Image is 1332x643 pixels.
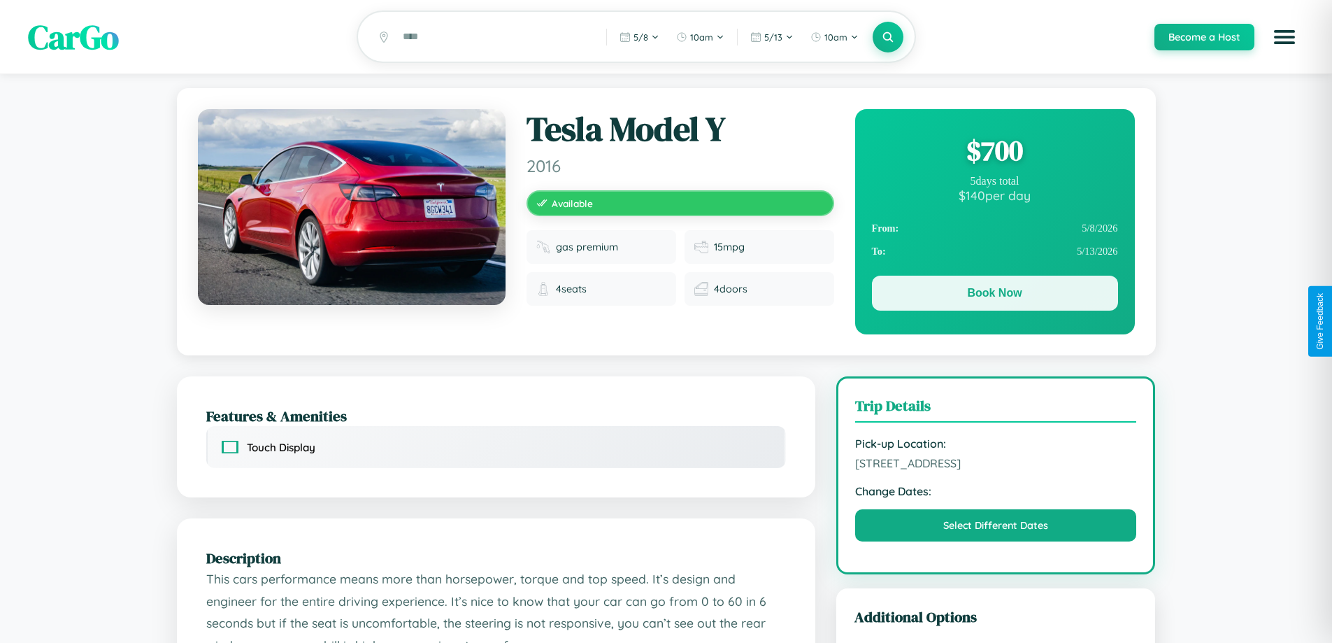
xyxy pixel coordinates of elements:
div: Give Feedback [1315,293,1325,350]
span: 4 seats [556,283,587,295]
img: Doors [694,282,708,296]
span: 10am [690,31,713,43]
div: 5 days total [872,175,1118,188]
h2: Description [206,548,786,568]
img: Fuel type [536,240,550,254]
button: 5/13 [743,26,801,48]
strong: From: [872,222,899,234]
h2: Features & Amenities [206,406,786,426]
span: 5 / 13 [764,31,782,43]
button: Become a Host [1154,24,1254,50]
img: Seats [536,282,550,296]
h3: Additional Options [854,607,1138,627]
button: Select Different Dates [855,509,1137,542]
div: 5 / 8 / 2026 [872,217,1118,240]
img: Tesla Model Y 2016 [198,109,506,305]
button: 5/8 [613,26,666,48]
span: CarGo [28,14,119,60]
button: Book Now [872,276,1118,311]
img: Fuel efficiency [694,240,708,254]
span: Touch Display [247,441,315,454]
span: 4 doors [714,283,747,295]
div: $ 700 [872,132,1118,169]
span: 5 / 8 [633,31,648,43]
button: Open menu [1265,17,1304,57]
div: $ 140 per day [872,188,1118,203]
h1: Tesla Model Y [527,109,834,150]
button: 10am [803,26,866,48]
strong: To: [872,246,886,257]
span: [STREET_ADDRESS] [855,456,1137,470]
span: Available [552,197,593,209]
span: 2016 [527,155,834,176]
h3: Trip Details [855,395,1137,423]
strong: Pick-up Location: [855,437,1137,451]
strong: Change Dates: [855,484,1137,498]
span: gas premium [556,241,618,253]
div: 5 / 13 / 2026 [872,240,1118,263]
span: 10am [824,31,847,43]
button: 10am [669,26,731,48]
span: 15 mpg [714,241,745,253]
